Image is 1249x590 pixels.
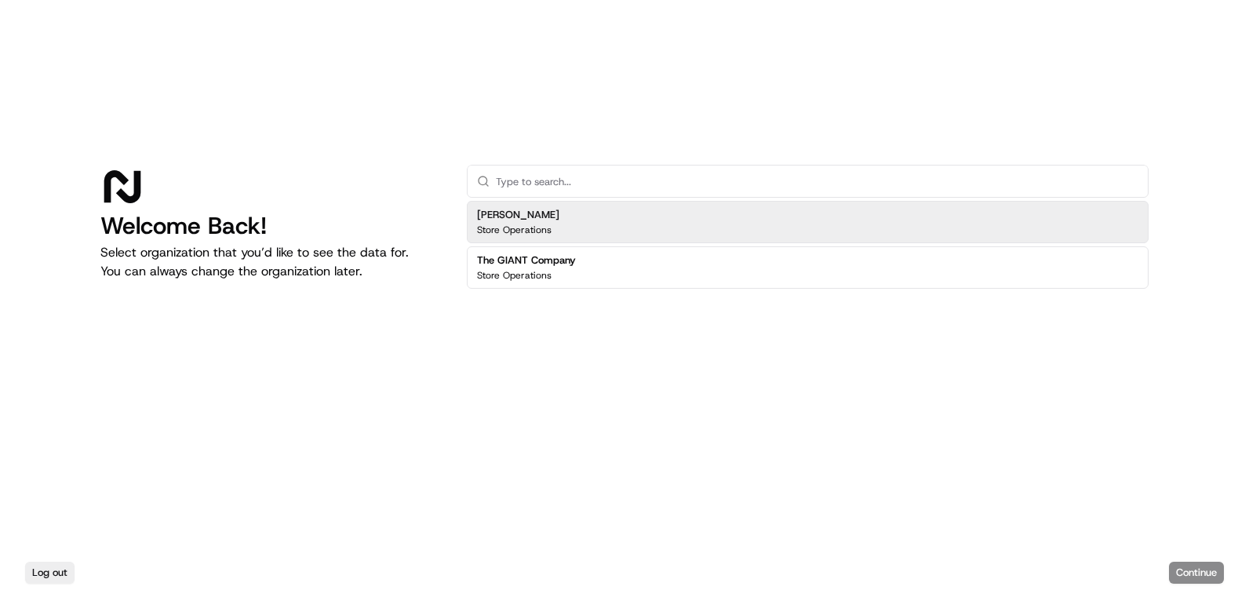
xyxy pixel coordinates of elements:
h2: The GIANT Company [477,253,576,268]
p: Select organization that you’d like to see the data for. You can always change the organization l... [100,243,442,281]
h2: [PERSON_NAME] [477,208,559,222]
input: Type to search... [496,166,1138,197]
h1: Welcome Back! [100,212,442,240]
button: Log out [25,562,75,584]
p: Store Operations [477,224,552,236]
p: Store Operations [477,269,552,282]
div: Suggestions [467,198,1149,292]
